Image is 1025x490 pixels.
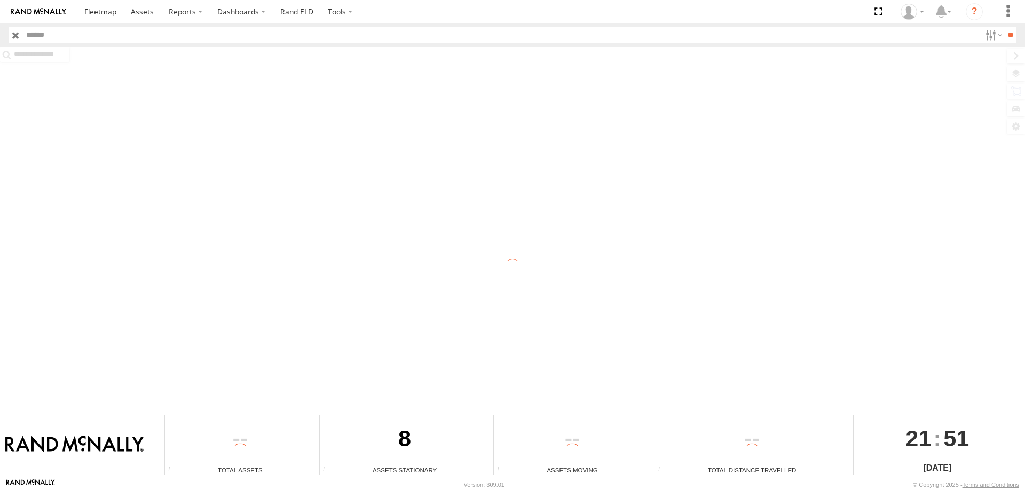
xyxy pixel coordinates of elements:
[854,415,1021,461] div: :
[981,27,1004,43] label: Search Filter Options
[494,465,650,475] div: Assets Moving
[854,462,1021,475] div: [DATE]
[464,481,504,488] div: Version: 309.01
[5,436,144,454] img: Rand McNally
[963,481,1019,488] a: Terms and Conditions
[655,467,671,475] div: Total distance travelled by all assets within specified date range and applied filters
[320,465,490,475] div: Assets Stationary
[655,465,849,475] div: Total Distance Travelled
[165,467,181,475] div: Total number of Enabled Assets
[6,479,55,490] a: Visit our Website
[165,465,316,475] div: Total Assets
[494,467,510,475] div: Total number of assets current in transit.
[320,467,336,475] div: Total number of assets current stationary.
[897,4,928,20] div: Chase Tanke
[943,415,969,461] span: 51
[905,415,931,461] span: 21
[913,481,1019,488] div: © Copyright 2025 -
[11,8,66,15] img: rand-logo.svg
[966,3,983,20] i: ?
[320,415,490,465] div: 8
